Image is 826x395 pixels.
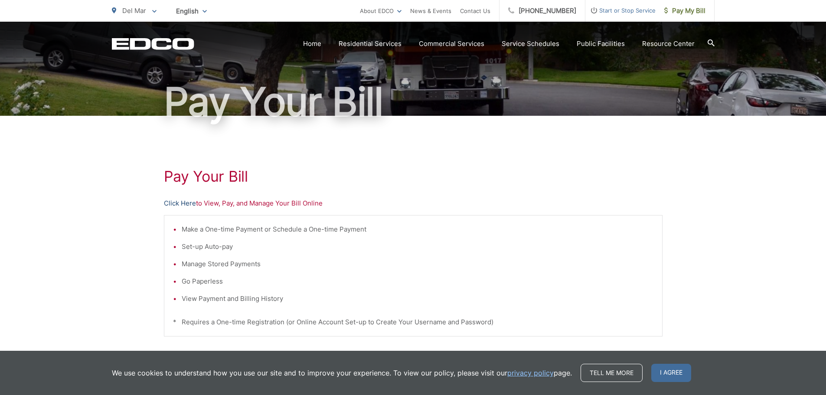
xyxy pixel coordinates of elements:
[507,368,554,378] a: privacy policy
[664,6,705,16] span: Pay My Bill
[112,38,194,50] a: EDCD logo. Return to the homepage.
[112,368,572,378] p: We use cookies to understand how you use our site and to improve your experience. To view our pol...
[170,3,213,19] span: English
[502,39,559,49] a: Service Schedules
[339,39,402,49] a: Residential Services
[122,7,146,15] span: Del Mar
[182,276,653,287] li: Go Paperless
[182,242,653,252] li: Set-up Auto-pay
[164,168,663,185] h1: Pay Your Bill
[303,39,321,49] a: Home
[182,259,653,269] li: Manage Stored Payments
[173,317,653,327] p: * Requires a One-time Registration (or Online Account Set-up to Create Your Username and Password)
[410,6,451,16] a: News & Events
[238,349,663,362] p: - OR -
[112,80,715,124] h1: Pay Your Bill
[164,198,196,209] a: Click Here
[460,6,490,16] a: Contact Us
[577,39,625,49] a: Public Facilities
[182,224,653,235] li: Make a One-time Payment or Schedule a One-time Payment
[642,39,695,49] a: Resource Center
[419,39,484,49] a: Commercial Services
[360,6,402,16] a: About EDCO
[182,294,653,304] li: View Payment and Billing History
[651,364,691,382] span: I agree
[164,198,663,209] p: to View, Pay, and Manage Your Bill Online
[581,364,643,382] a: Tell me more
